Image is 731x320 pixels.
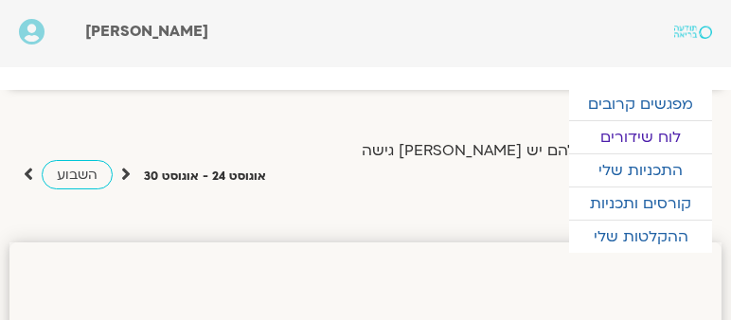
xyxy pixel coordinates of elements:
[569,88,712,120] a: מפגשים קרובים
[569,154,712,187] a: התכניות שלי
[85,21,208,42] span: [PERSON_NAME]
[569,221,712,253] a: ההקלטות שלי
[42,160,113,189] a: השבוע
[57,166,98,184] span: השבוע
[362,142,690,159] label: הצג רק הרצאות להם יש [PERSON_NAME] גישה
[144,167,266,187] p: אוגוסט 24 - אוגוסט 30
[569,121,712,153] a: לוח שידורים
[569,187,712,220] a: קורסים ותכניות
